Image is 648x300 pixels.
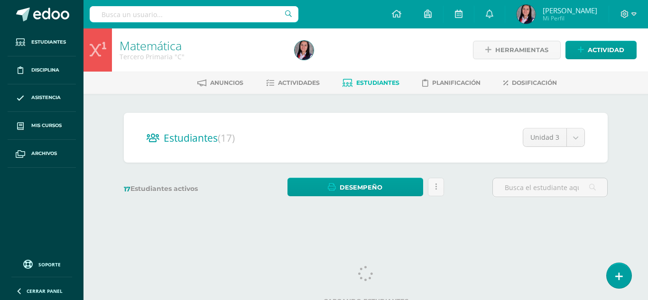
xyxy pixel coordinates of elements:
[287,178,423,196] a: Desempeño
[31,38,66,46] span: Estudiantes
[38,261,61,268] span: Soporte
[343,75,399,91] a: Estudiantes
[8,28,76,56] a: Estudiantes
[8,112,76,140] a: Mis cursos
[523,128,584,146] a: Unidad 3
[27,288,63,294] span: Cerrar panel
[120,52,283,61] div: Tercero Primaria 'C'
[495,41,548,59] span: Herramientas
[8,140,76,168] a: Archivos
[31,150,57,157] span: Archivos
[31,94,61,101] span: Asistencia
[473,41,561,59] a: Herramientas
[197,75,243,91] a: Anuncios
[266,75,320,91] a: Actividades
[543,6,597,15] span: [PERSON_NAME]
[31,122,62,129] span: Mis cursos
[588,41,624,59] span: Actividad
[8,84,76,112] a: Asistencia
[11,257,72,270] a: Soporte
[493,178,607,197] input: Busca el estudiante aquí...
[8,56,76,84] a: Disciplina
[432,79,481,86] span: Planificación
[278,79,320,86] span: Actividades
[31,66,59,74] span: Disciplina
[530,128,559,146] span: Unidad 3
[124,184,239,193] label: Estudiantes activos
[295,41,314,60] img: 1c93c93239aea7b13ad1b62200493693.png
[356,79,399,86] span: Estudiantes
[422,75,481,91] a: Planificación
[90,6,298,22] input: Busca un usuario...
[340,179,382,196] span: Desempeño
[503,75,557,91] a: Dosificación
[517,5,536,24] img: 1c93c93239aea7b13ad1b62200493693.png
[565,41,637,59] a: Actividad
[543,14,597,22] span: Mi Perfil
[120,37,182,54] a: Matemática
[120,39,283,52] h1: Matemática
[512,79,557,86] span: Dosificación
[124,185,130,193] span: 17
[210,79,243,86] span: Anuncios
[218,131,235,145] span: (17)
[164,131,235,145] span: Estudiantes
